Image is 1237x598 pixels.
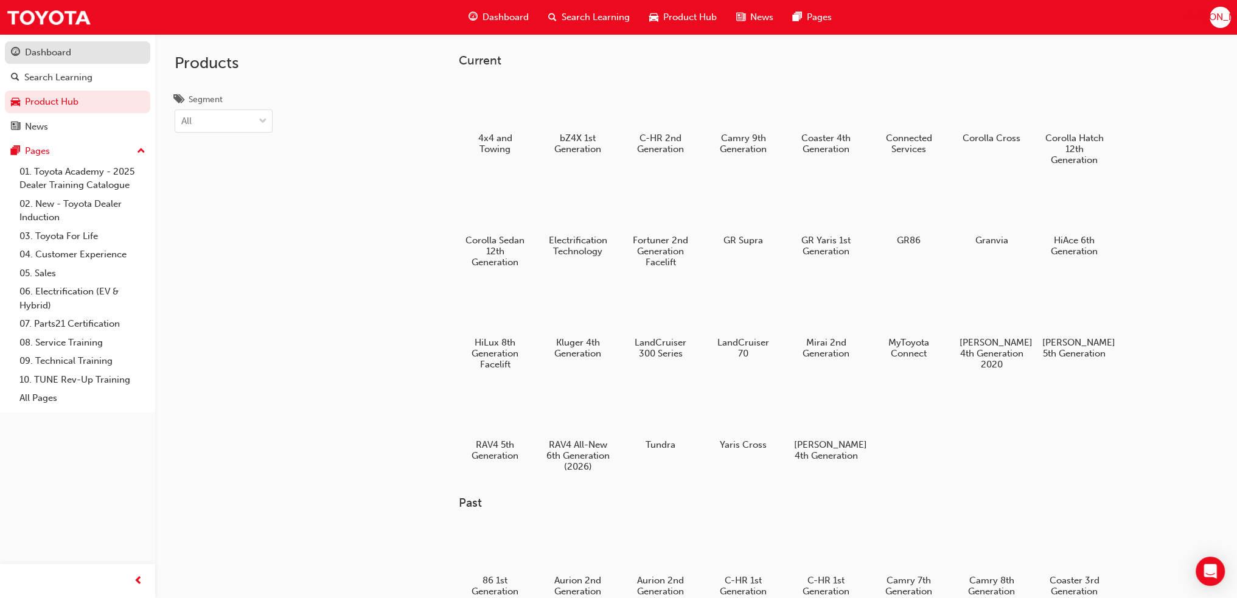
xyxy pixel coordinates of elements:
[639,5,727,30] a: car-iconProduct Hub
[707,282,780,363] a: LandCruiser 70
[707,384,780,454] a: Yaris Cross
[463,235,527,268] h5: Corolla Sedan 12th Generation
[793,10,802,25] span: pages-icon
[459,77,532,159] a: 4x4 and Towing
[960,133,1023,144] h5: Corolla Cross
[955,282,1028,374] a: [PERSON_NAME] 4th Generation 2020
[546,439,610,472] h5: RAV4 All-New 6th Generation (2026)
[5,140,150,162] button: Pages
[711,337,775,359] h5: LandCruiser 70
[15,315,150,333] a: 07. Parts21 Certification
[5,66,150,89] a: Search Learning
[711,133,775,155] h5: Camry 9th Generation
[459,384,532,465] a: RAV4 5th Generation
[542,77,615,159] a: bZ4X 1st Generation
[546,337,610,359] h5: Kluger 4th Generation
[181,114,192,128] div: All
[794,337,858,359] h5: Mirai 2nd Generation
[542,282,615,363] a: Kluger 4th Generation
[624,282,697,363] a: LandCruiser 300 Series
[790,282,863,363] a: Mirai 2nd Generation
[960,235,1023,246] h5: Granvia
[807,10,832,24] span: Pages
[463,439,527,461] h5: RAV4 5th Generation
[960,337,1023,370] h5: [PERSON_NAME] 4th Generation 2020
[1196,557,1225,586] div: Open Intercom Messenger
[629,439,692,450] h5: Tundra
[624,384,697,454] a: Tundra
[24,71,92,85] div: Search Learning
[459,282,532,374] a: HiLux 8th Generation Facelift
[562,10,630,24] span: Search Learning
[175,54,273,73] h2: Products
[459,496,1150,510] h3: Past
[189,94,223,106] div: Segment
[11,146,20,157] span: pages-icon
[955,77,1028,148] a: Corolla Cross
[15,352,150,370] a: 09. Technical Training
[727,5,783,30] a: news-iconNews
[649,10,658,25] span: car-icon
[15,162,150,195] a: 01. Toyota Academy - 2025 Dealer Training Catalogue
[5,116,150,138] a: News
[1042,235,1106,257] h5: HiAce 6th Generation
[1210,7,1231,28] button: [PERSON_NAME]
[259,114,267,130] span: down-icon
[15,333,150,352] a: 08. Service Training
[877,235,941,246] h5: GR86
[629,235,692,268] h5: Fortuner 2nd Generation Facelift
[790,384,863,465] a: [PERSON_NAME] 4th Generation
[783,5,842,30] a: pages-iconPages
[15,227,150,246] a: 03. Toyota For Life
[707,77,780,159] a: Camry 9th Generation
[736,10,745,25] span: news-icon
[463,133,527,155] h5: 4x4 and Towing
[873,282,946,363] a: MyToyota Connect
[459,54,1150,68] h3: Current
[790,77,863,159] a: Coaster 4th Generation
[11,122,20,133] span: news-icon
[137,144,145,159] span: up-icon
[711,439,775,450] h5: Yaris Cross
[877,133,941,155] h5: Connected Services
[1042,337,1106,359] h5: [PERSON_NAME] 5th Generation
[624,179,697,272] a: Fortuner 2nd Generation Facelift
[483,10,529,24] span: Dashboard
[624,77,697,159] a: C-HR 2nd Generation
[11,47,20,58] span: guage-icon
[15,264,150,283] a: 05. Sales
[463,575,527,597] h5: 86 1st Generation
[629,337,692,359] h5: LandCruiser 300 Series
[794,235,858,257] h5: GR Yaris 1st Generation
[15,389,150,408] a: All Pages
[6,4,91,31] img: Trak
[1038,77,1111,170] a: Corolla Hatch 12th Generation
[794,133,858,155] h5: Coaster 4th Generation
[629,133,692,155] h5: C-HR 2nd Generation
[873,77,946,159] a: Connected Services
[5,41,150,64] a: Dashboard
[15,245,150,264] a: 04. Customer Experience
[750,10,773,24] span: News
[11,97,20,108] span: car-icon
[1038,179,1111,261] a: HiAce 6th Generation
[1038,282,1111,363] a: [PERSON_NAME] 5th Generation
[794,439,858,461] h5: [PERSON_NAME] 4th Generation
[546,235,610,257] h5: Electrification Technology
[134,574,143,589] span: prev-icon
[15,195,150,227] a: 02. New - Toyota Dealer Induction
[25,46,71,60] div: Dashboard
[5,39,150,140] button: DashboardSearch LearningProduct HubNews
[873,179,946,250] a: GR86
[790,179,863,261] a: GR Yaris 1st Generation
[459,5,538,30] a: guage-iconDashboard
[877,337,941,359] h5: MyToyota Connect
[1042,133,1106,165] h5: Corolla Hatch 12th Generation
[542,384,615,476] a: RAV4 All-New 6th Generation (2026)
[542,179,615,261] a: Electrification Technology
[5,91,150,113] a: Product Hub
[538,5,639,30] a: search-iconSearch Learning
[663,10,717,24] span: Product Hub
[960,575,1023,597] h5: Camry 8th Generation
